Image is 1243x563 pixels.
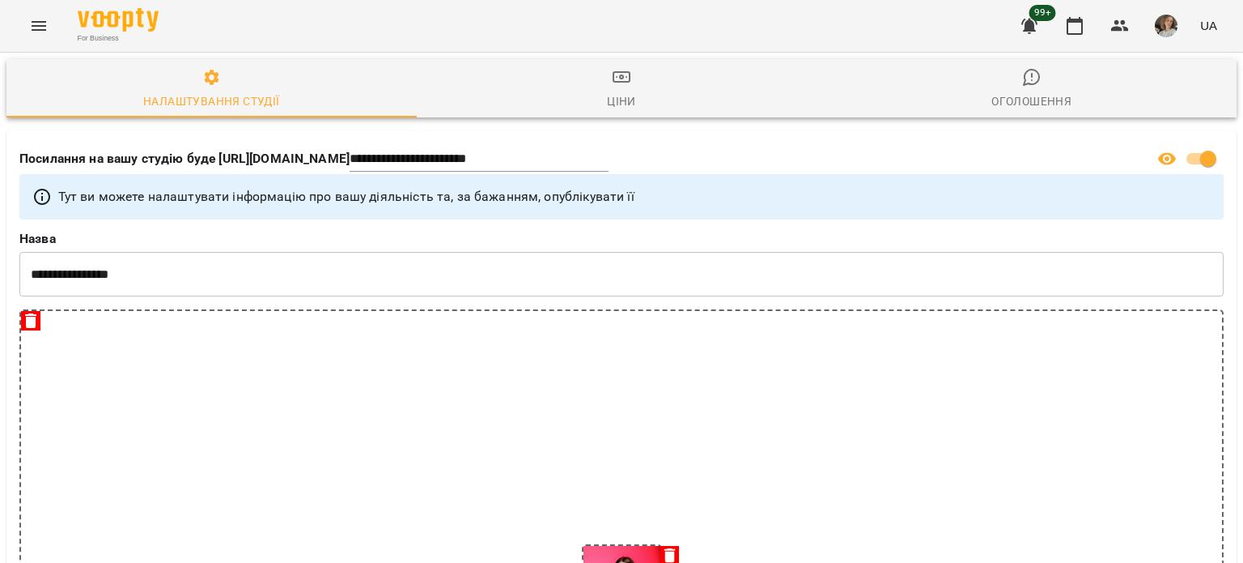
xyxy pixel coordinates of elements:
div: Ціни [607,92,636,111]
button: Menu [19,6,58,45]
span: For Business [78,33,159,44]
div: Оголошення [991,92,1071,111]
label: Назва [19,232,1224,245]
img: Voopty Logo [78,8,159,32]
p: Посилання на вашу студію буде [URL][DOMAIN_NAME] [19,149,350,168]
span: 99+ [1029,5,1056,21]
button: UA [1194,11,1224,41]
span: UA [1200,17,1217,34]
div: Налаштування студії [143,92,279,111]
img: 32c0240b4d36dd2a5551494be5772e58.jpg [1155,15,1177,37]
p: Тут ви можете налаштувати інформацію про вашу діяльність та, за бажанням, опублікувати її [58,187,634,207]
